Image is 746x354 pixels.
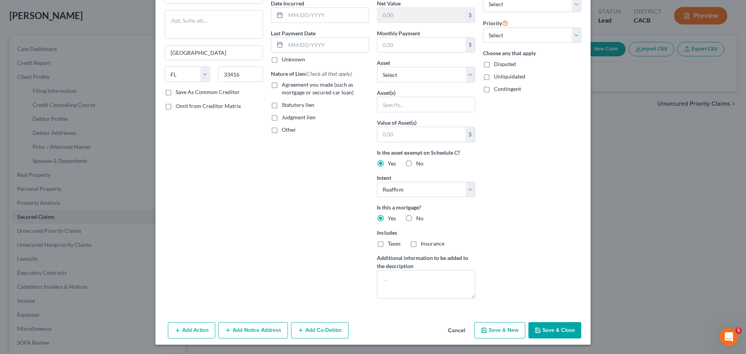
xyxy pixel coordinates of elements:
[291,322,349,338] button: Add Co-Debtor
[377,148,475,157] label: Is the asset exempt on Schedule C?
[416,215,424,221] span: No
[377,89,396,97] label: Asset(s)
[465,8,475,23] div: $
[282,101,314,108] span: Statutory lien
[271,70,352,78] label: Nature of Lien
[388,160,396,167] span: Yes
[474,322,525,338] button: Save & New
[218,66,263,82] input: Enter zip...
[377,203,475,211] label: Is this a mortgage?
[465,38,475,52] div: $
[377,254,475,270] label: Additional information to be added to the description
[168,322,215,338] button: Add Action
[416,160,424,167] span: No
[494,73,525,80] span: Unliquidated
[377,97,475,112] input: Specify...
[442,323,471,338] button: Cancel
[377,29,420,37] label: Monthly Payment
[377,59,390,66] span: Asset
[421,240,444,247] span: Insurance
[165,45,263,60] input: Enter city...
[377,38,465,52] input: 0.00
[494,85,521,92] span: Contingent
[286,8,369,23] input: MM/DD/YYYY
[377,119,417,127] label: Value of Asset(s)
[282,81,354,96] span: Agreement you made (such as mortgage or secured car loan)
[483,49,581,57] label: Choose any that apply
[176,88,240,96] label: Save As Common Creditor
[465,127,475,142] div: $
[176,103,241,109] span: Omit from Creditor Matrix
[377,228,475,237] label: Includes
[494,61,516,67] span: Disputed
[377,174,391,182] label: Intent
[282,56,305,63] label: Unknown
[720,328,738,346] iframe: Intercom live chat
[736,328,742,334] span: 5
[218,322,288,338] button: Add Notice Address
[528,322,581,338] button: Save & Close
[305,70,352,77] span: (Check all that apply)
[377,8,465,23] input: 0.00
[271,29,315,37] label: Last Payment Date
[282,114,315,120] span: Judgment lien
[377,127,465,142] input: 0.00
[286,38,369,52] input: MM/DD/YYYY
[483,18,508,28] label: Priority
[388,215,396,221] span: Yes
[388,240,401,247] span: Taxes
[282,126,296,133] span: Other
